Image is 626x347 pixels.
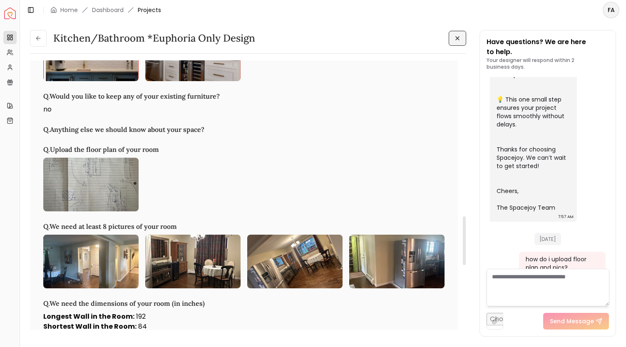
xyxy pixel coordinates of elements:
[534,233,561,245] span: [DATE]
[43,144,445,154] h3: Q. Upload the floor plan of your room
[43,235,139,288] img: file
[43,322,137,331] strong: Shortest Wall in the Room :
[526,255,598,272] div: how do i upload floor plan and pics?
[43,104,445,114] p: no
[603,2,619,18] button: FA
[43,158,139,211] img: file
[43,322,445,332] p: 84
[4,7,16,19] a: Spacejoy
[43,298,445,308] h3: Q. We need the dimensions of your room (in inches)
[145,235,241,288] img: file
[50,6,161,14] nav: breadcrumb
[487,37,609,57] p: Have questions? We are here to help.
[138,6,161,14] span: Projects
[43,124,445,134] h3: Q. Anything else we should know about your space?
[349,235,445,288] img: file
[43,312,445,322] p: 192
[4,7,16,19] img: Spacejoy Logo
[487,57,609,70] p: Your designer will respond within 2 business days.
[53,32,255,45] h3: Kitchen/Bathroom *Euphoria Only design
[92,6,124,14] a: Dashboard
[60,6,78,14] a: Home
[43,312,134,321] strong: Longest Wall in the Room :
[43,221,445,231] h3: Q. We need at least 8 pictures of your room
[43,91,445,101] h3: Q. Would you like to keep any of your existing furniture?
[558,213,574,221] div: 7:57 AM
[604,2,619,17] span: FA
[247,235,343,288] img: file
